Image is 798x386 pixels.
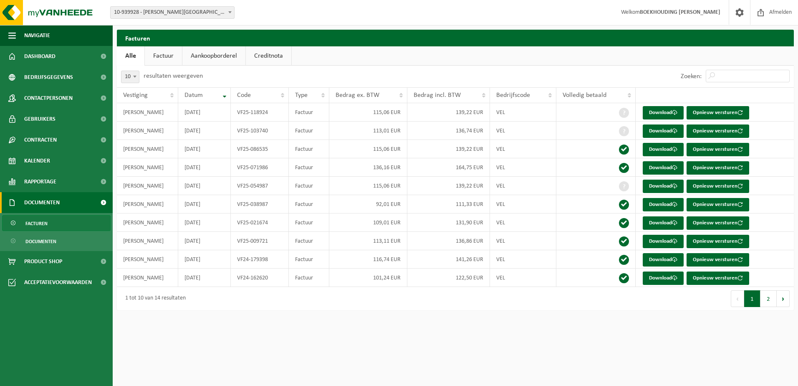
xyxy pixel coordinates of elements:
span: Datum [184,92,203,99]
button: 2 [760,290,777,307]
span: Volledig betaald [563,92,606,99]
td: 115,06 EUR [329,140,407,158]
td: VF25-103740 [231,122,289,140]
button: Opnieuw versturen [687,216,749,230]
td: VF25-038987 [231,195,289,213]
td: [DATE] [178,195,231,213]
td: Factuur [289,250,329,269]
span: Kalender [24,150,50,171]
td: 136,86 EUR [407,232,490,250]
button: Opnieuw versturen [687,235,749,248]
td: VF25-009721 [231,232,289,250]
a: Download [643,180,684,193]
span: 10-939928 - ROEL HEYRICK - DESTELBERGEN [110,6,235,19]
span: Contracten [24,130,57,150]
a: Download [643,124,684,138]
span: Product Shop [24,251,62,272]
span: Documenten [25,234,56,249]
td: VF24-179398 [231,250,289,269]
td: 92,01 EUR [329,195,407,213]
td: [DATE] [178,213,231,232]
td: 139,22 EUR [407,103,490,122]
a: Download [643,216,684,230]
td: VEL [490,250,556,269]
a: Alle [117,46,144,66]
span: 10 [121,71,139,83]
td: 139,22 EUR [407,177,490,195]
button: 1 [744,290,760,307]
td: [DATE] [178,140,231,158]
span: Type [295,92,308,99]
td: [PERSON_NAME] [117,250,178,269]
span: Navigatie [24,25,50,46]
a: Aankoopborderel [182,46,245,66]
td: 109,01 EUR [329,213,407,232]
td: Factuur [289,177,329,195]
td: [DATE] [178,269,231,287]
td: VF25-118924 [231,103,289,122]
td: Factuur [289,158,329,177]
span: Code [237,92,251,99]
td: 116,74 EUR [329,250,407,269]
span: Acceptatievoorwaarden [24,272,92,293]
td: VF25-021674 [231,213,289,232]
td: [DATE] [178,250,231,269]
button: Opnieuw versturen [687,106,749,119]
td: Factuur [289,140,329,158]
td: 164,75 EUR [407,158,490,177]
span: Gebruikers [24,109,56,130]
span: 10-939928 - ROEL HEYRICK - DESTELBERGEN [111,7,234,18]
a: Facturen [2,215,111,231]
div: 1 tot 10 van 14 resultaten [121,291,186,306]
button: Opnieuw versturen [687,180,749,193]
span: Rapportage [24,171,56,192]
td: 141,26 EUR [407,250,490,269]
span: Bedrijfsgegevens [24,67,73,88]
td: Factuur [289,232,329,250]
td: Factuur [289,122,329,140]
button: Opnieuw versturen [687,143,749,156]
span: Bedrijfscode [496,92,530,99]
td: [DATE] [178,122,231,140]
td: [PERSON_NAME] [117,122,178,140]
td: VF25-054987 [231,177,289,195]
button: Next [777,290,790,307]
td: [PERSON_NAME] [117,158,178,177]
td: 101,24 EUR [329,269,407,287]
label: Zoeken: [681,73,702,80]
a: Download [643,106,684,119]
a: Documenten [2,233,111,249]
span: Contactpersonen [24,88,73,109]
td: 113,11 EUR [329,232,407,250]
button: Opnieuw versturen [687,124,749,138]
td: [PERSON_NAME] [117,195,178,213]
td: Factuur [289,213,329,232]
button: Opnieuw versturen [687,198,749,211]
td: VF25-071986 [231,158,289,177]
td: 131,90 EUR [407,213,490,232]
span: Dashboard [24,46,56,67]
td: 136,74 EUR [407,122,490,140]
td: VEL [490,232,556,250]
span: Documenten [24,192,60,213]
span: Vestiging [123,92,148,99]
td: [DATE] [178,158,231,177]
button: Previous [731,290,744,307]
td: VEL [490,140,556,158]
td: 136,16 EUR [329,158,407,177]
a: Download [643,161,684,175]
a: Download [643,253,684,267]
td: 122,50 EUR [407,269,490,287]
button: Opnieuw versturen [687,253,749,267]
a: Download [643,272,684,285]
label: resultaten weergeven [144,73,203,79]
td: VEL [490,177,556,195]
td: [DATE] [178,177,231,195]
a: Creditnota [246,46,291,66]
td: Factuur [289,269,329,287]
td: [DATE] [178,232,231,250]
td: [PERSON_NAME] [117,177,178,195]
td: [PERSON_NAME] [117,103,178,122]
td: 115,06 EUR [329,103,407,122]
td: VF24-162620 [231,269,289,287]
